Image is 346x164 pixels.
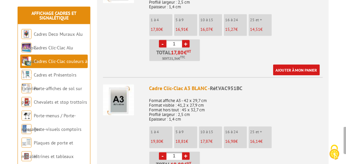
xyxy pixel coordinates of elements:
p: 16 à 24 [225,18,247,22]
span: € [184,50,187,55]
p: € [250,27,272,32]
sup: HT [187,49,191,54]
a: - [159,152,167,160]
a: + [182,40,190,48]
a: Porte-menus / Porte-messages [22,113,76,132]
p: Total [151,50,200,61]
a: Plaques de porte et murales [22,140,73,159]
p: € [151,139,173,144]
span: Réf.VAC951BC [210,85,243,91]
a: Chevalets et stop trottoirs [34,99,87,105]
a: Cadres Clic-Clac couleurs à clapet [22,58,87,78]
p: € [151,27,173,32]
p: € [201,27,222,32]
span: 18,81 [176,139,186,144]
a: + [182,152,190,160]
p: 16 à 24 [225,130,247,135]
span: 16,91 [176,27,186,32]
span: 16,98 [225,139,236,144]
p: 25 et + [250,130,272,135]
p: € [176,139,197,144]
span: 19,80 [151,139,161,144]
img: Cadres Deco Muraux Alu ou Bois [22,29,31,39]
a: - [159,40,167,48]
p: 5 à 9 [176,130,197,135]
span: 16,14 [250,139,261,144]
p: 1 à 4 [151,18,173,22]
a: Cadres Clic-Clac Alu Clippant [22,45,73,64]
img: Porte-menus / Porte-messages [22,111,31,121]
img: Cookies (fenêtre modale) [326,144,343,161]
span: 16,07 [201,27,211,32]
a: Cadres et Présentoirs Extérieur [22,72,76,91]
span: Soit € [162,56,185,61]
a: Affichage Cadres et Signalétique [31,10,76,21]
p: 25 et + [250,18,272,22]
a: Porte-visuels comptoirs [34,126,81,132]
p: 10 à 15 [201,18,222,22]
img: Cadre Clic-Clac A3 BLANC [103,84,134,116]
a: Cadres Deco Muraux Alu ou Bois [22,31,83,51]
span: 17,80 [171,50,184,55]
p: 10 à 15 [201,130,222,135]
p: € [201,139,222,144]
span: 17,87 [201,139,211,144]
sup: TTC [180,55,185,59]
button: Cookies (fenêtre modale) [323,141,346,164]
p: 5 à 9 [176,18,197,22]
p: € [176,27,197,32]
a: Porte-affiches de sol sur pied [22,85,82,105]
p: € [225,139,247,144]
p: Format affiche A3 - 42 x 29,7 cm Format visible : 41,2 x 27,9 cm Format hors tout : 45 x 32,7 cm ... [149,94,323,122]
img: Plaques de porte et murales [22,138,31,148]
span: 15,27 [225,27,236,32]
p: 1 à 4 [151,130,173,135]
span: 21,36 [169,56,178,61]
p: € [250,139,272,144]
span: 17,80 [151,27,161,32]
div: Cadre Clic-Clac A3 BLANC - [149,84,323,92]
a: Ajouter à mon panier [273,65,320,76]
p: € [225,27,247,32]
span: 14,51 [250,27,261,32]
